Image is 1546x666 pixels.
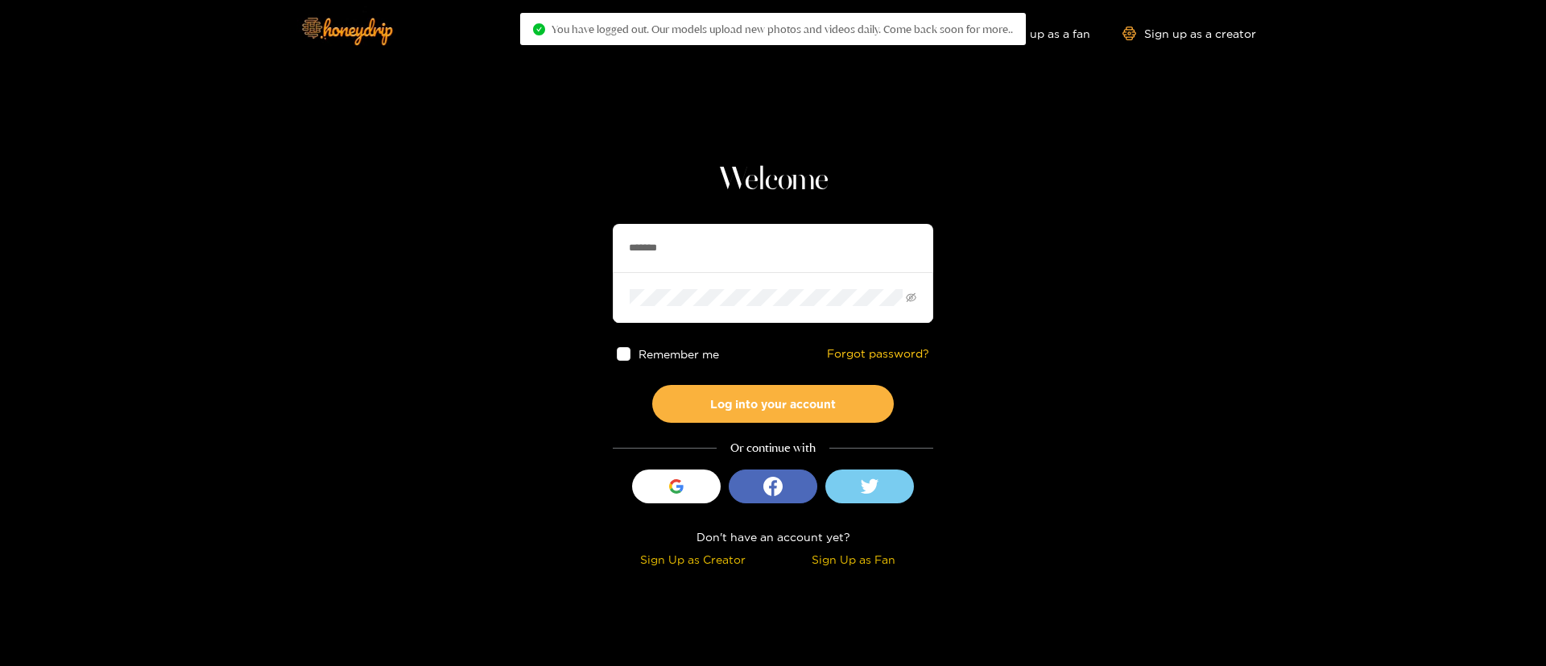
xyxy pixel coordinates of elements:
div: Don't have an account yet? [613,527,933,546]
h1: Welcome [613,161,933,200]
div: Or continue with [613,439,933,457]
a: Sign up as a creator [1122,27,1256,40]
a: Sign up as a fan [980,27,1090,40]
button: Log into your account [652,385,894,423]
span: You have logged out. Our models upload new photos and videos daily. Come back soon for more.. [552,23,1013,35]
div: Sign Up as Creator [617,550,769,569]
span: check-circle [533,23,545,35]
a: Forgot password? [827,347,929,361]
span: eye-invisible [906,292,916,303]
span: Remember me [639,348,719,360]
div: Sign Up as Fan [777,550,929,569]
